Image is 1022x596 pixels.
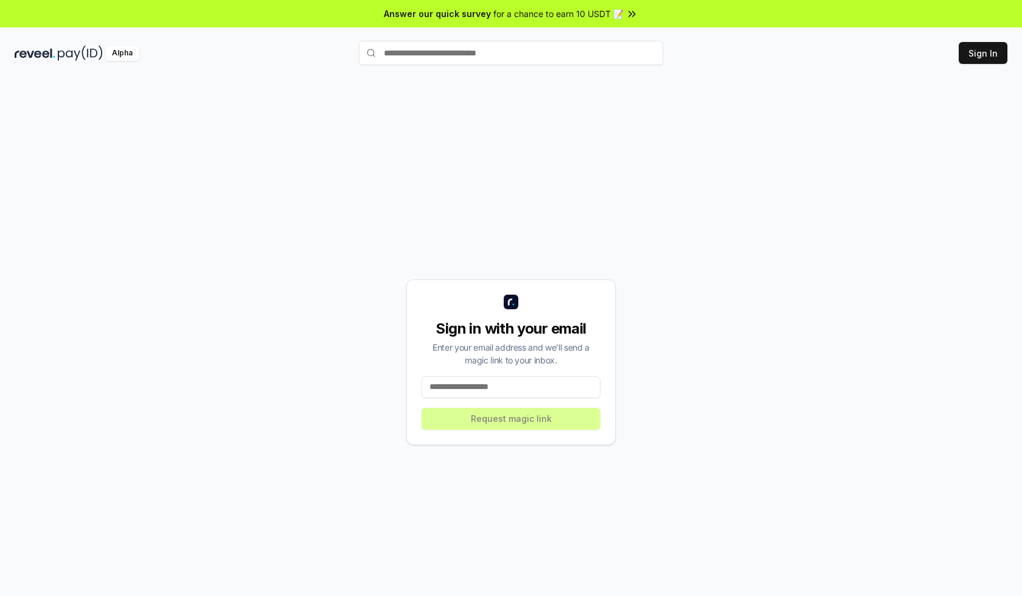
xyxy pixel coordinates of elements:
[493,7,624,20] span: for a chance to earn 10 USDT 📝
[15,46,55,61] img: reveel_dark
[384,7,491,20] span: Answer our quick survey
[959,42,1007,64] button: Sign In
[422,319,600,338] div: Sign in with your email
[422,341,600,366] div: Enter your email address and we’ll send a magic link to your inbox.
[105,46,139,61] div: Alpha
[58,46,103,61] img: pay_id
[504,295,518,309] img: logo_small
